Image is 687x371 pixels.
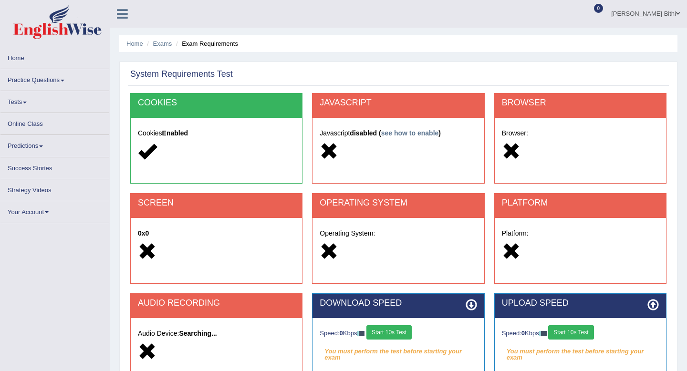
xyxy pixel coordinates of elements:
[320,325,477,342] div: Speed: Kbps
[0,135,109,154] a: Predictions
[130,70,233,79] h2: System Requirements Test
[502,98,659,108] h2: BROWSER
[350,129,441,137] strong: disabled ( )
[357,331,364,336] img: ajax-loader-fb-connection.gif
[320,299,477,308] h2: DOWNLOAD SPEED
[340,330,343,337] strong: 0
[548,325,593,340] button: Start 10s Test
[0,157,109,176] a: Success Stories
[138,229,149,237] strong: 0x0
[0,47,109,66] a: Home
[502,299,659,308] h2: UPLOAD SPEED
[0,179,109,198] a: Strategy Videos
[502,344,659,359] em: You must perform the test before starting your exam
[521,330,525,337] strong: 0
[179,330,217,337] strong: Searching...
[502,198,659,208] h2: PLATFORM
[320,230,477,237] h5: Operating System:
[174,39,238,48] li: Exam Requirements
[502,325,659,342] div: Speed: Kbps
[138,98,295,108] h2: COOKIES
[502,230,659,237] h5: Platform:
[366,325,412,340] button: Start 10s Test
[320,344,477,359] em: You must perform the test before starting your exam
[320,98,477,108] h2: JAVASCRIPT
[381,129,439,137] a: see how to enable
[162,129,188,137] strong: Enabled
[0,113,109,132] a: Online Class
[320,198,477,208] h2: OPERATING SYSTEM
[502,130,659,137] h5: Browser:
[0,69,109,88] a: Practice Questions
[138,299,295,308] h2: AUDIO RECORDING
[594,4,604,13] span: 0
[126,40,143,47] a: Home
[0,201,109,220] a: Your Account
[138,330,295,337] h5: Audio Device:
[153,40,172,47] a: Exams
[539,331,547,336] img: ajax-loader-fb-connection.gif
[138,198,295,208] h2: SCREEN
[0,91,109,110] a: Tests
[138,130,295,137] h5: Cookies
[320,130,477,137] h5: Javascript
